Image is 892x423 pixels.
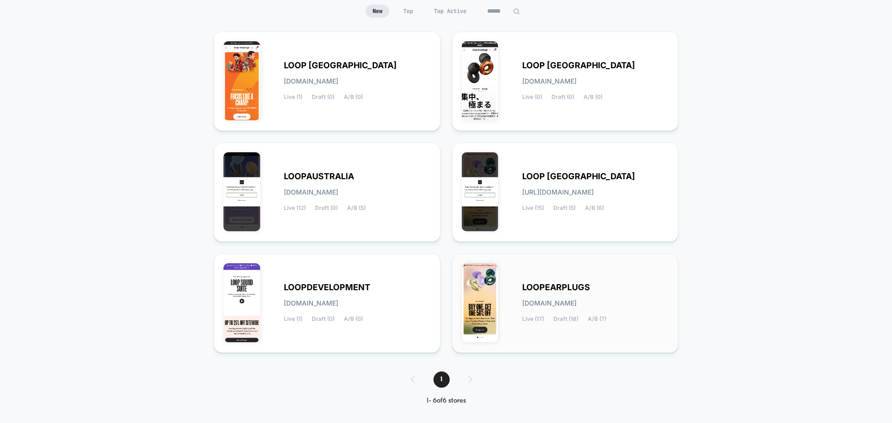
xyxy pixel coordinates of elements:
span: [DOMAIN_NAME] [522,300,577,306]
img: LOOPAUSTRALIA [223,152,260,231]
span: Draft (18) [553,316,578,322]
span: [DOMAIN_NAME] [284,300,338,306]
span: A/B (0) [584,94,603,100]
img: LOOPDEVELOPMENT [223,263,260,342]
span: Top [396,5,420,18]
img: edit [513,8,520,15]
span: Draft (0) [551,94,574,100]
span: Live (12) [284,205,306,211]
span: Live (1) [284,94,302,100]
span: Draft (0) [312,316,334,322]
span: LOOPEARPLUGS [522,284,590,291]
span: LOOPDEVELOPMENT [284,284,370,291]
span: Live (1) [284,316,302,322]
span: [DOMAIN_NAME] [284,78,338,85]
span: LOOP [GEOGRAPHIC_DATA] [522,62,635,69]
div: 1 - 6 of 6 stores [401,397,491,405]
span: Draft (5) [553,205,576,211]
span: Draft (0) [312,94,334,100]
span: LOOPAUSTRALIA [284,173,354,180]
span: Top Active [427,5,473,18]
span: Draft (0) [315,205,338,211]
img: LOOP_INDIA [223,41,260,120]
span: New [366,5,389,18]
span: [DOMAIN_NAME] [522,78,577,85]
img: LOOPEARPLUGS [462,263,498,342]
span: [URL][DOMAIN_NAME] [522,189,594,195]
span: A/B (0) [344,94,363,100]
span: A/B (7) [588,316,606,322]
span: [DOMAIN_NAME] [284,189,338,195]
span: Live (15) [522,205,544,211]
span: Live (17) [522,316,544,322]
span: 1 [433,371,450,388]
span: A/B (0) [344,316,363,322]
span: A/B (5) [347,205,366,211]
span: Live (0) [522,94,542,100]
img: LOOP_UNITED_STATES [462,152,498,231]
img: LOOP_JAPAN [462,41,498,120]
span: LOOP [GEOGRAPHIC_DATA] [522,173,635,180]
span: LOOP [GEOGRAPHIC_DATA] [284,62,397,69]
span: A/B (6) [585,205,604,211]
